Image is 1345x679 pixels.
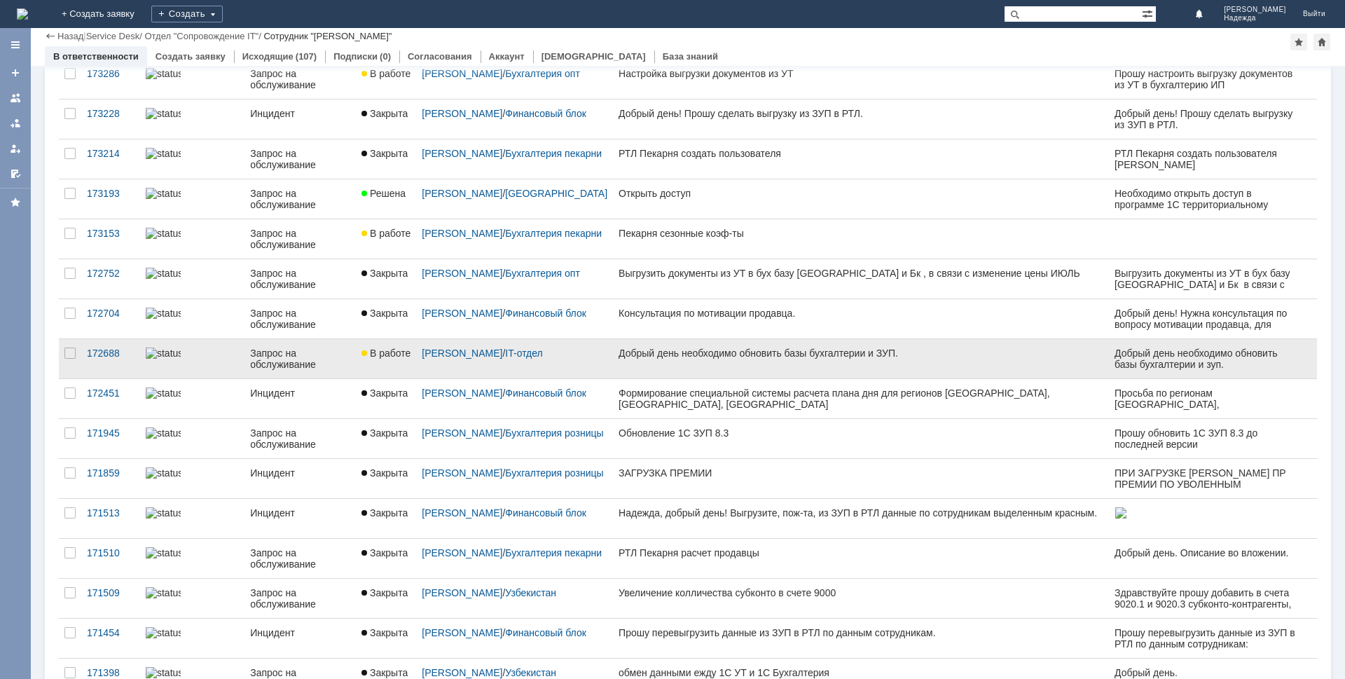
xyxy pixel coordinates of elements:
div: 31.10.2025 [640,133,664,144]
td: srv-002256:1541 [111,83,173,108]
a: В работе [356,339,416,378]
a: [PERSON_NAME] [422,68,502,79]
div: 172752 [87,268,134,279]
div: Запрос на обслуживание [250,547,350,570]
div: 5. Менее 100% [672,135,679,142]
a: Марченкова Ирина [548,130,565,147]
a: [PERSON_NAME] [422,627,502,638]
div: / [422,148,607,159]
a: Запрос на обслуживание [244,259,356,299]
span: Расширенный поиск [1142,6,1156,20]
a: Бухгалтерия опт [505,268,580,279]
td: Бухгалтерия Пекарня [1,245,111,259]
div: Настройка выгрузки документов из УТ [619,68,1103,79]
div: Запрос на обслуживание [250,348,350,370]
a: statusbar-100 (1).png [140,139,244,179]
a: Титов Алексей Иванович [200,210,217,227]
a: Запрос на обслуживание [244,579,356,618]
a: Исходящие [242,51,294,62]
a: Закрыта [356,259,416,299]
a: statusbar-100 (1).png [140,539,244,578]
div: Запрос на обслуживание [250,308,350,330]
div: Запрос на обслуживание [250,228,350,250]
div: Открыть доступ [619,188,1103,199]
div: Запрос на обслуживание [250,427,350,450]
a: Решена [356,179,416,219]
div: Добрый день необходимо обновить базы бухгалтерии и ЗУП. [200,183,333,203]
a: Фролова Татьяна [200,109,217,126]
span: Закрыта [361,387,408,399]
a: [PERSON_NAME] [422,507,502,519]
div: Обновление 1С ЗУП 8.3 [619,427,1103,439]
a: Открыть доступ [613,179,1109,219]
div: Добрый день! Прошу сделать выгрузку из ЗУП в РТЛ. [619,108,1103,119]
td: [PERSON_NAME] [1,34,186,46]
a: Закрыта [356,100,416,139]
a: Закрыта [356,539,416,578]
div: Запрос на обслуживание [250,268,350,290]
div: Сделать домашней страницей [1313,34,1330,50]
div: Увеличение колличества субконто в счете 9000 [619,587,1103,598]
div: 1 [679,21,684,32]
td: srv-002256 [111,220,173,245]
div: В работе [198,20,247,33]
a: Запрос на обслуживание [244,419,356,458]
a: Закрыта [356,459,416,498]
a: [GEOGRAPHIC_DATA] [505,188,607,199]
a: Запрос на обслуживание [244,219,356,259]
td: Бухгалтерия БК ГРУПП [1,34,111,59]
td: Бухгалтерия ООО Тренд [1,220,111,245]
img: statusbar-100 (1).png [146,268,181,279]
td: dobo_acc [172,108,247,132]
div: Обновить 1С [200,92,333,102]
a: #172688: 9. Отдел-ИТ (Для МБК и Пекарни) [200,157,323,179]
td: acc_luk2db [172,245,247,259]
td: acc_bkmskdb [172,59,247,83]
td: [PERSON_NAME] [1,45,186,56]
img: statusbar-0 (1).png [146,587,181,598]
td: Бухгалтерия БК [GEOGRAPHIC_DATA] [1,59,111,83]
div: / [422,68,607,79]
a: #173547: Техническая поддержка 1С ЗУП / Бухгалтерия [548,66,649,100]
a: statusbar-100 (1).png [140,499,244,538]
div: Новая [24,20,58,33]
a: Заявки на командах [4,87,27,109]
td: ooobk2020_acc [172,206,247,220]
td: bkgr_acc [172,34,247,59]
div: Запрос на обслуживание [250,587,350,610]
a: #173286: Прочие обращения в IT ОТДЕЛ [200,360,332,383]
a: Закрыта [356,579,416,618]
td: srv-002256:1541 [111,108,173,132]
td: srv-002256 [111,206,173,220]
a: РТЛ Пекарня создать пользователя [613,139,1109,179]
div: Добрый день необходимо обновить базы бухгалтерии и ЗУП. [619,348,1103,359]
img: statusbar-100 (1).png [146,148,181,159]
div: Надежда, добрый день! Выгрузите, пож-та, из ЗУП в РТЛ данные по сотрудникам выделенным красным. [619,507,1103,519]
a: Отдел "Сопровождение IT" [144,31,258,41]
a: В работе [356,60,416,99]
td: [PERSON_NAME] [1,34,186,45]
a: Согласования [408,51,472,62]
a: statusbar-100 (1).png [140,419,244,458]
img: statusbar-100 (1).png [146,387,181,399]
td: srv-002256:1541 [111,34,173,59]
a: statusbar-100 (1).png [140,219,244,259]
a: IT-отдел [505,348,542,359]
a: [PERSON_NAME] [422,148,502,159]
span: [PERSON_NAME] [1224,6,1286,14]
a: Перейти на домашнюю страницу [17,8,28,20]
img: statusbar-100 (1).png [146,507,181,519]
div: 173228 [87,108,134,119]
span: Закрыта [361,308,408,319]
a: 172688 [81,339,140,378]
span: Закрыта [361,547,408,558]
a: Заявки в моей ответственности [4,112,27,135]
div: 171454 [87,627,134,638]
div: #172688: 9. Отдел-ИТ (Для МБК и Пекарни) [200,157,333,179]
a: statusbar-100 (1).png [140,60,244,99]
img: statusbar-100 (1).png [146,667,181,678]
a: Финансовый блок [505,627,586,638]
a: Консультация по мотивации продавца. [613,299,1109,338]
div: Посмотреть корректность расчета по Мишановой Валерии [548,103,681,123]
span: Закрыта [361,268,408,279]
